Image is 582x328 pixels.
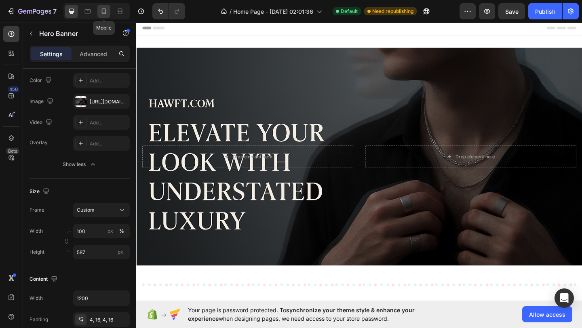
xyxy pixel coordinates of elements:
div: [URL][DOMAIN_NAME] [90,98,128,105]
div: px [108,227,113,235]
p: Settings [40,50,63,58]
span: Default [341,8,358,15]
span: Custom [77,206,95,214]
span: px [118,249,123,255]
div: Drop element here [347,144,390,150]
button: Allow access [522,306,572,322]
p: Hero Banner [39,29,108,38]
div: Beta [6,148,19,154]
button: Publish [528,3,562,19]
label: Width [30,227,43,235]
button: % [105,226,115,236]
div: % [119,227,124,235]
span: Save [505,8,519,15]
div: Publish [535,7,555,16]
div: Padding [30,316,48,323]
input: px [73,245,130,259]
div: Add... [90,140,128,147]
span: Your page is password protected. To when designing pages, we need access to your store password. [188,306,446,323]
p: 7 [53,6,57,16]
div: Show less [63,160,97,168]
label: Height [30,248,44,256]
p: Advanced [80,50,107,58]
div: Overlay [30,139,48,146]
div: Undo/Redo [152,3,185,19]
label: Frame [30,206,44,214]
div: Add... [90,119,128,126]
div: Size [30,186,51,197]
span: / [230,7,232,16]
div: Add... [90,77,128,84]
span: Home Page - [DATE] 02:01:36 [233,7,313,16]
div: Width [30,294,43,302]
button: Show less [30,157,130,172]
button: 7 [3,3,60,19]
span: Allow access [529,310,565,319]
button: Save [498,3,525,19]
button: px [117,226,127,236]
iframe: Design area [136,21,582,301]
div: Content [30,274,59,285]
span: synchronize your theme style & enhance your experience [188,307,415,322]
div: 4, 16, 4, 16 [90,316,128,324]
span: Need republishing [372,8,413,15]
div: Image [30,96,55,107]
input: px% [73,224,130,238]
div: 450 [8,86,19,93]
div: Open Intercom Messenger [555,288,574,308]
div: Color [30,75,53,86]
input: Auto [74,291,129,305]
div: Video [30,117,54,128]
button: Custom [73,203,130,217]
